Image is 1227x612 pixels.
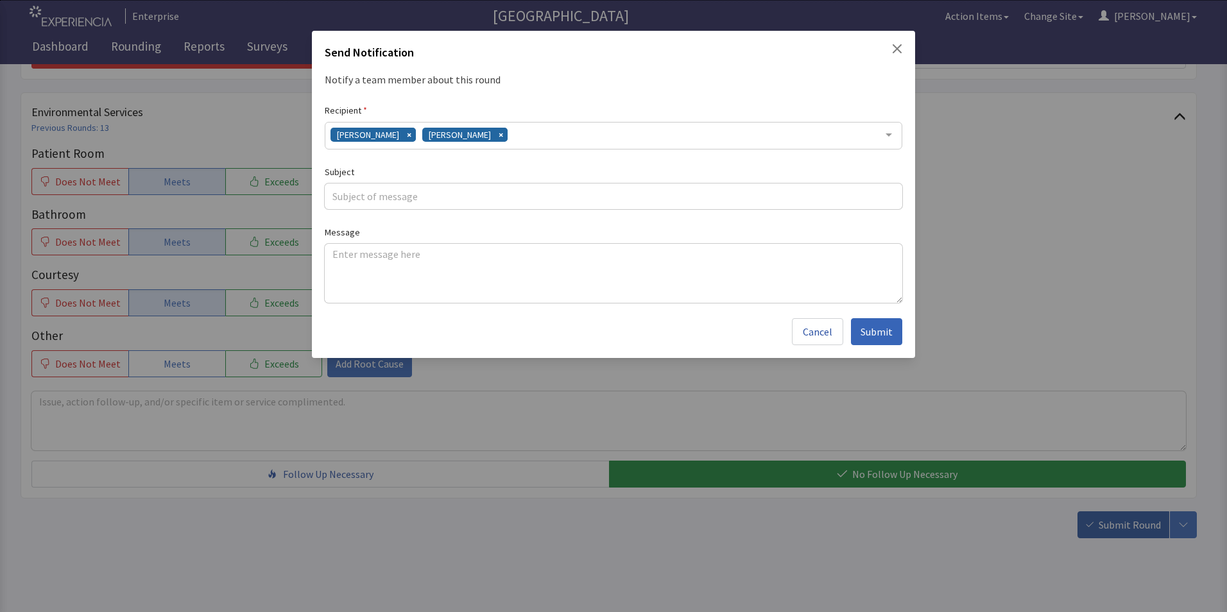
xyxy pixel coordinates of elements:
span: [PERSON_NAME] [337,129,399,140]
span: Submit [861,324,893,339]
input: Subject of message [325,183,902,209]
span: Cancel [803,324,832,339]
label: Recipient [325,103,902,118]
button: Cancel [792,318,843,345]
label: Subject [325,164,902,180]
span: [PERSON_NAME] [429,129,491,140]
div: Notify a team member about this round [325,72,902,87]
label: Message [325,225,902,240]
h2: Send Notification [325,44,414,67]
button: Close [892,44,902,54]
button: Submit [851,318,902,345]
